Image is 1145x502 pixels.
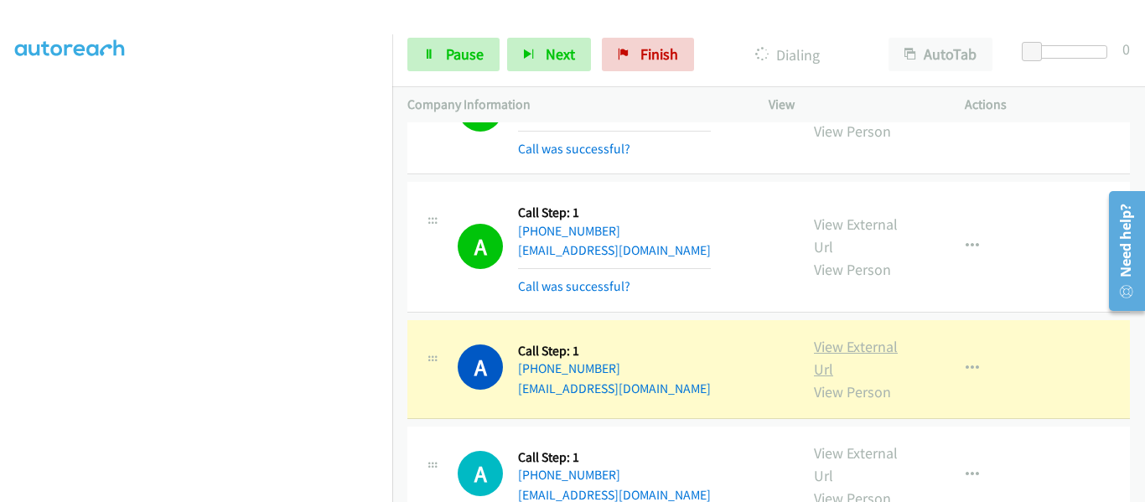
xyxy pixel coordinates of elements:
h5: Call Step: 1 [518,343,711,360]
p: Company Information [407,95,738,115]
a: View Person [814,382,891,401]
iframe: Resource Center [1096,184,1145,318]
h1: A [458,451,503,496]
button: Next [507,38,591,71]
a: Call was successful? [518,278,630,294]
a: Call was successful? [518,141,630,157]
a: Pause [407,38,500,71]
a: View External Url [814,337,898,379]
h1: A [458,224,503,269]
a: View Person [814,122,891,141]
a: [PHONE_NUMBER] [518,360,620,376]
span: Next [546,44,575,64]
h5: Call Step: 1 [518,449,711,466]
span: Finish [640,44,678,64]
span: Pause [446,44,484,64]
a: View External Url [814,443,898,485]
p: Actions [965,95,1131,115]
a: [PHONE_NUMBER] [518,223,620,239]
a: [EMAIL_ADDRESS][DOMAIN_NAME] [518,380,711,396]
a: [PHONE_NUMBER] [518,467,620,483]
a: Finish [602,38,694,71]
h1: A [458,344,503,390]
a: [EMAIL_ADDRESS][DOMAIN_NAME] [518,242,711,258]
p: Dialing [717,44,858,66]
div: The call is yet to be attempted [458,451,503,496]
a: View Person [814,260,891,279]
div: 0 [1122,38,1130,60]
a: View External Url [814,215,898,256]
h5: Call Step: 1 [518,204,711,221]
button: AutoTab [889,38,992,71]
p: View [769,95,935,115]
